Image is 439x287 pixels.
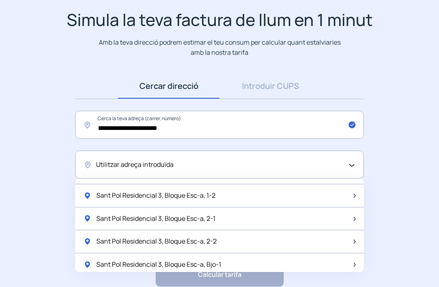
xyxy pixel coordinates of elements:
img: arrow-next-item.svg [354,217,356,221]
img: arrow-next-item.svg [354,194,356,198]
span: Sant Pol Residencial 3, Bloque Esc-a, Bjo-1 [96,259,221,270]
img: location-pin-green.svg [83,261,91,269]
span: Sant Pol Residencial 3, Bloque Esc-a, 1-2 [96,190,215,201]
a: Introduir CUPS [219,73,321,99]
a: Cercar direcció [118,73,219,99]
span: Sant Pol Residencial 3, Bloque Esc-a, 2-1 [96,214,215,224]
img: location-pin-green.svg [83,237,91,246]
img: location-pin-green.svg [83,214,91,222]
img: arrow-next-item.svg [354,240,356,244]
img: arrow-next-item.svg [354,263,356,267]
span: Sant Pol Residencial 3, Bloque Esc-a, 2-2 [96,236,217,247]
span: Utilitzar adreça introduïda [96,160,174,170]
h1: Simula la teva factura de llum en 1 minut [67,10,373,30]
img: location-pin-green.svg [83,192,91,200]
p: Amb la teva direcció podrem estimar el teu consum per calcular quant estalviaries amb la nostra t... [97,37,342,57]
